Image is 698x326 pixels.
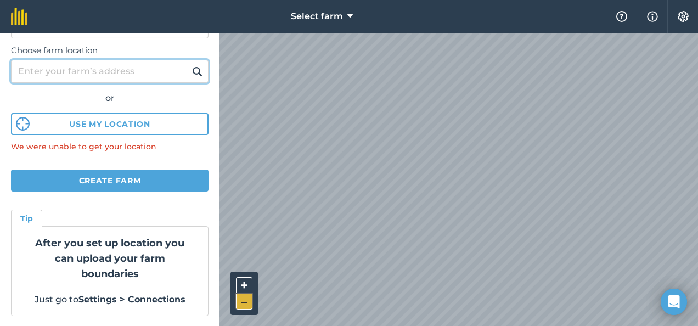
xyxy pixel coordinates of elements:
img: A cog icon [677,11,690,22]
p: Just go to [25,293,195,307]
button: – [236,294,252,310]
p: We were unable to get your location [11,140,209,153]
button: + [236,277,252,294]
img: svg%3e [16,117,30,131]
input: Enter your farm’s address [11,60,209,83]
img: svg+xml;base64,PHN2ZyB4bWxucz0iaHR0cDovL3d3dy53My5vcmcvMjAwMC9zdmciIHdpZHRoPSIxNyIgaGVpZ2h0PSIxNy... [647,10,658,23]
h4: Tip [20,212,33,224]
div: or [11,91,209,105]
label: Choose farm location [11,44,209,57]
button: Create farm [11,170,209,192]
img: fieldmargin Logo [11,8,27,25]
strong: After you set up location you can upload your farm boundaries [35,237,184,280]
img: A question mark icon [615,11,628,22]
strong: Settings > Connections [78,294,185,305]
button: Use my location [11,113,209,135]
img: svg+xml;base64,PHN2ZyB4bWxucz0iaHR0cDovL3d3dy53My5vcmcvMjAwMC9zdmciIHdpZHRoPSIxOSIgaGVpZ2h0PSIyNC... [192,65,202,78]
div: Open Intercom Messenger [661,289,687,315]
span: Select farm [291,10,343,23]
